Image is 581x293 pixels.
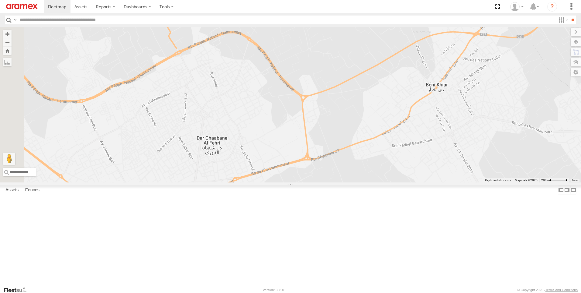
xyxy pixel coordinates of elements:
[263,288,286,292] div: Version: 308.01
[3,58,12,66] label: Measure
[3,287,31,293] a: Visit our Website
[13,16,18,24] label: Search Query
[545,288,578,292] a: Terms and Conditions
[558,185,564,194] label: Dock Summary Table to the Left
[541,178,550,182] span: 200 m
[564,185,570,194] label: Dock Summary Table to the Right
[6,4,38,9] img: aramex-logo.svg
[22,186,43,194] label: Fences
[556,16,569,24] label: Search Filter Options
[517,288,578,292] div: © Copyright 2025 -
[3,30,12,38] button: Zoom in
[3,47,12,55] button: Zoom Home
[515,178,538,182] span: Map data ©2025
[3,153,15,165] button: Drag Pegman onto the map to open Street View
[547,2,557,12] i: ?
[539,178,569,182] button: Map Scale: 200 m per 52 pixels
[570,185,576,194] label: Hide Summary Table
[2,186,22,194] label: Assets
[508,2,526,11] div: Zied Bensalem
[572,179,578,182] a: Terms (opens in new tab)
[485,178,511,182] button: Keyboard shortcuts
[3,38,12,47] button: Zoom out
[571,68,581,76] label: Map Settings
